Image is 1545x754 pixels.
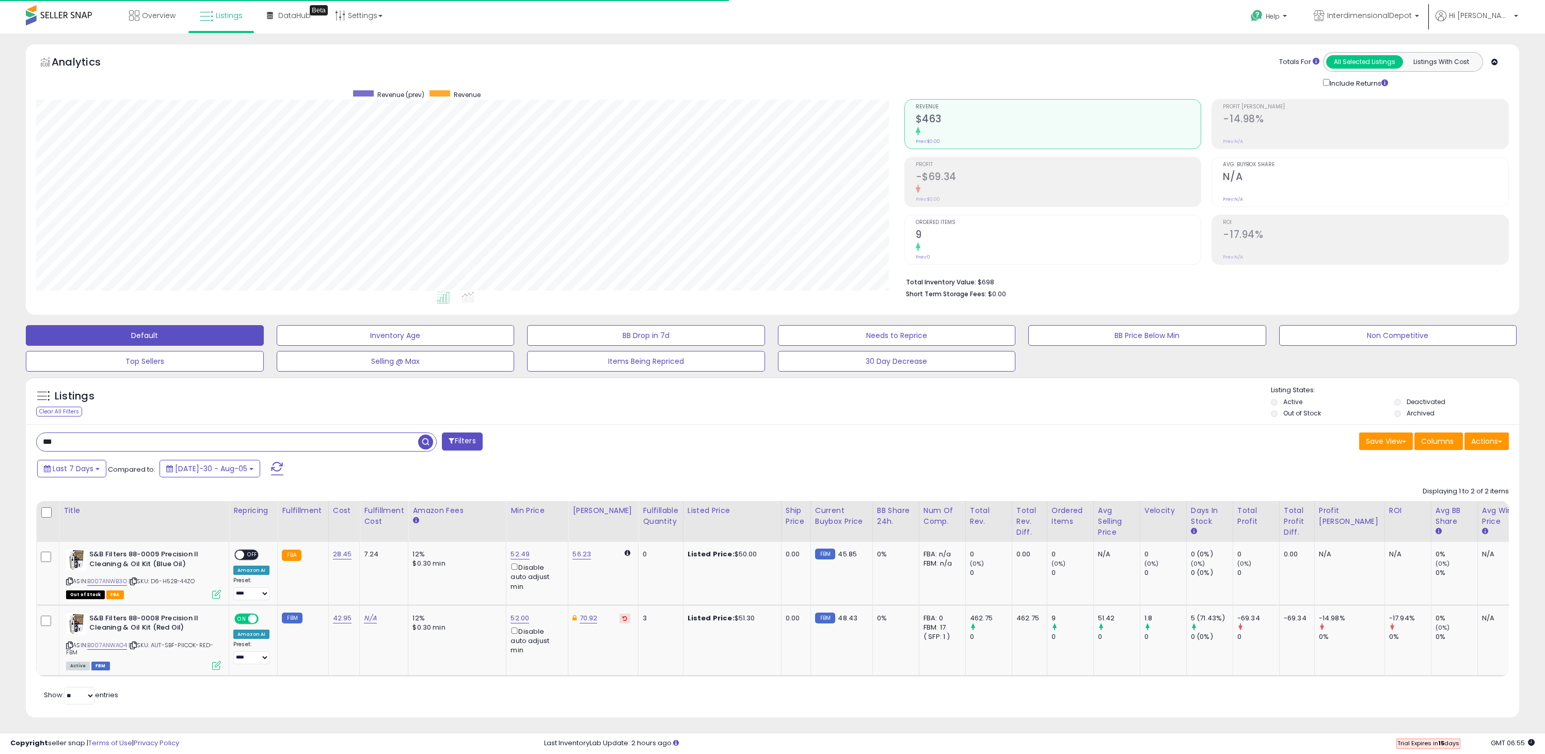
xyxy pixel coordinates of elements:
button: Columns [1414,432,1463,450]
span: Last 7 Days [53,463,93,474]
div: 0 [1237,632,1279,641]
span: Listings [216,10,243,21]
div: Cost [333,505,356,516]
b: Listed Price: [688,549,735,559]
div: 0 (0%) [1191,550,1233,559]
b: Short Term Storage Fees: [906,290,986,298]
div: 0% [1319,632,1384,641]
a: Help [1243,2,1297,34]
span: Overview [142,10,176,21]
h2: -17.94% [1223,229,1508,243]
h2: -$69.34 [916,171,1201,185]
small: (0%) [1237,559,1252,568]
div: Clear All Filters [36,407,82,416]
h5: Listings [55,389,94,404]
button: All Selected Listings [1326,55,1403,69]
div: 0 [970,568,1012,577]
button: BB Drop in 7d [527,325,765,346]
span: Avg. Buybox Share [1223,162,1508,168]
div: N/A [1389,550,1423,559]
div: 0% [1436,568,1477,577]
div: 0% [877,614,911,623]
small: Avg BB Share. [1436,527,1442,536]
div: Amazon AI [233,630,269,639]
small: (0%) [1144,559,1159,568]
span: Columns [1421,436,1454,446]
div: [PERSON_NAME] [572,505,634,516]
label: Out of Stock [1283,409,1321,418]
li: $698 [906,275,1501,287]
small: FBM [282,613,302,623]
div: Ordered Items [1052,505,1089,527]
a: B007ANWB3O [87,577,127,586]
button: Listings With Cost [1403,55,1479,69]
span: Trial Expires in days [1397,739,1459,747]
span: InterdimensionalDepot [1327,10,1412,21]
div: Include Returns [1315,77,1400,89]
div: 0.00 [1016,550,1039,559]
div: Tooltip anchor [310,5,328,15]
div: Total Profit [1237,505,1275,527]
span: | SKU: AUT-SBF-PIICOK-RED-FBM [66,641,213,656]
div: 0 [970,550,1012,559]
span: Show: entries [44,690,118,700]
div: -17.94% [1389,614,1431,623]
div: 0 [643,550,675,559]
img: 51BddmO+wqL._SL40_.jpg [66,614,87,634]
div: 0 (0%) [1191,632,1233,641]
p: Listing States: [1271,386,1519,395]
small: FBM [815,549,835,559]
span: 45.85 [838,549,857,559]
span: FBA [106,590,124,599]
span: $0.00 [988,289,1006,299]
div: Profit [PERSON_NAME] [1319,505,1380,527]
div: Days In Stock [1191,505,1229,527]
strong: Copyright [10,738,48,748]
b: Listed Price: [688,613,735,623]
div: Avg Selling Price [1098,505,1136,538]
a: Privacy Policy [134,738,179,748]
small: Prev: N/A [1223,196,1243,202]
div: N/A [1319,550,1377,559]
span: Revenue (prev) [377,90,424,99]
h2: N/A [1223,171,1508,185]
span: OFF [257,614,274,623]
img: 51kHg6MArwL._SL40_.jpg [66,550,87,570]
button: Selling @ Max [277,351,515,372]
div: 0 [1098,632,1140,641]
span: | SKU: D6-H52B-44ZO [129,577,195,585]
div: FBM: 17 [923,623,958,632]
span: Compared to: [108,464,155,474]
button: Filters [442,432,482,451]
span: Help [1266,12,1280,21]
i: Get Help [1250,9,1263,22]
div: -14.98% [1319,614,1384,623]
small: FBA [282,550,301,561]
span: Profit [PERSON_NAME] [1223,104,1508,110]
div: FBM: n/a [923,559,958,568]
div: 0% [1389,632,1431,641]
div: Fulfillment [282,505,324,516]
div: Amazon Fees [412,505,502,516]
div: Total Rev. [970,505,1008,527]
div: Preset: [233,641,269,664]
div: FBA: 0 [923,614,958,623]
div: Repricing [233,505,273,516]
small: Amazon Fees. [412,516,419,525]
small: Prev: N/A [1223,138,1243,145]
b: S&B Filters 88-0008 Precision II Cleaning & Oil Kit (Red Oil) [89,614,215,635]
div: $51.30 [688,614,773,623]
div: 0 [970,632,1012,641]
small: (0%) [970,559,984,568]
div: Avg Win Price [1482,505,1520,527]
span: 2025-08-14 06:55 GMT [1491,738,1535,748]
div: 0 [1144,550,1186,559]
div: Preset: [233,577,269,600]
label: Active [1283,397,1302,406]
small: Prev: 0 [916,254,930,260]
a: Hi [PERSON_NAME] [1436,10,1518,34]
button: Needs to Reprice [778,325,1016,346]
a: N/A [364,613,376,623]
div: 0 [1052,550,1093,559]
button: BB Price Below Min [1028,325,1266,346]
